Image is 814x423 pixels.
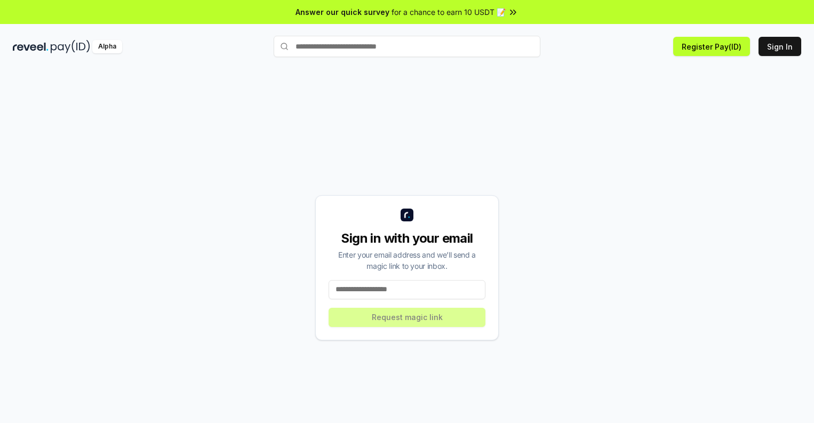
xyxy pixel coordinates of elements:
div: Enter your email address and we’ll send a magic link to your inbox. [329,249,485,272]
img: pay_id [51,40,90,53]
span: for a chance to earn 10 USDT 📝 [392,6,506,18]
button: Sign In [759,37,801,56]
button: Register Pay(ID) [673,37,750,56]
div: Sign in with your email [329,230,485,247]
div: Alpha [92,40,122,53]
span: Answer our quick survey [296,6,389,18]
img: logo_small [401,209,413,221]
img: reveel_dark [13,40,49,53]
